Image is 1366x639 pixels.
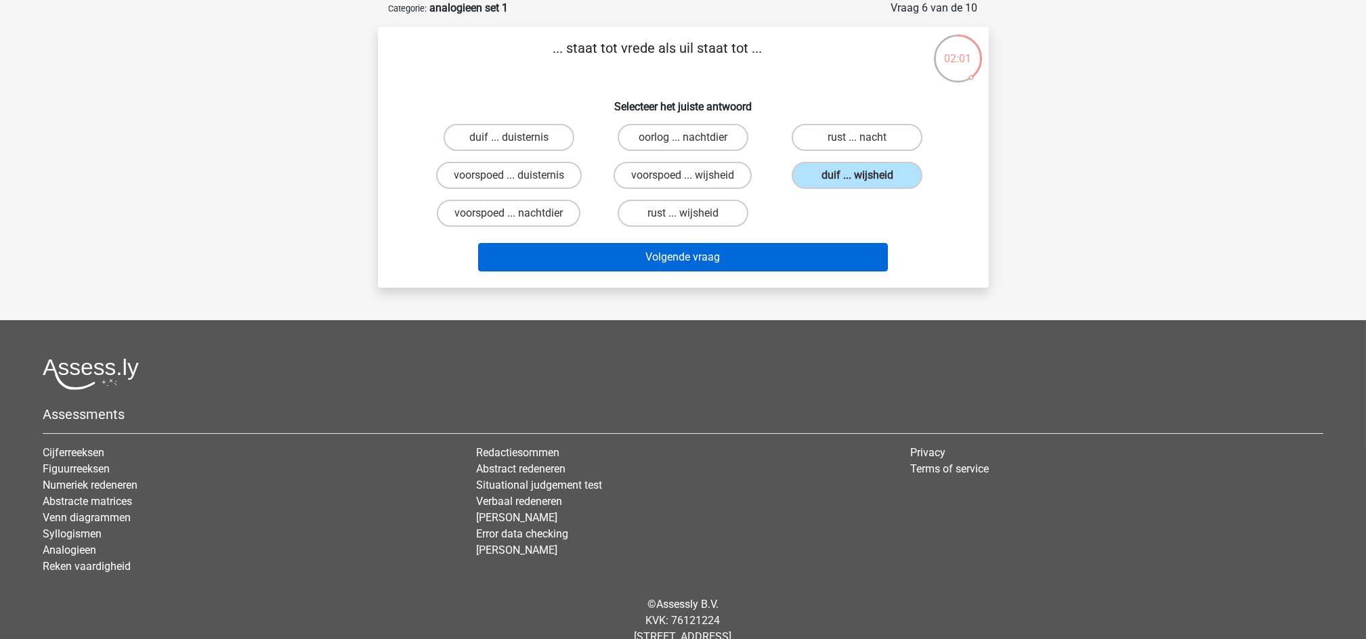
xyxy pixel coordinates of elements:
[614,162,752,189] label: voorspoed ... wijsheid
[389,3,427,14] small: Categorie:
[437,200,580,227] label: voorspoed ... nachtdier
[476,527,568,540] a: Error data checking
[444,124,574,151] label: duif ... duisternis
[476,462,565,475] a: Abstract redeneren
[43,544,96,556] a: Analogieen
[792,124,922,151] label: rust ... nacht
[400,89,967,113] h6: Selecteer het juiste antwoord
[43,446,104,459] a: Cijferreeksen
[933,33,983,67] div: 02:01
[476,479,602,491] a: Situational judgement test
[436,162,582,189] label: voorspoed ... duisternis
[43,495,132,508] a: Abstracte matrices
[618,200,748,227] label: rust ... wijsheid
[618,124,748,151] label: oorlog ... nachtdier
[910,462,989,475] a: Terms of service
[43,406,1323,422] h5: Assessments
[43,511,131,524] a: Venn diagrammen
[656,598,719,611] a: Assessly B.V.
[476,511,557,524] a: [PERSON_NAME]
[478,243,888,271] button: Volgende vraag
[43,479,137,491] a: Numeriek redeneren
[476,446,559,459] a: Redactiesommen
[792,162,922,189] label: duif ... wijsheid
[43,358,139,390] img: Assessly logo
[476,544,557,556] a: [PERSON_NAME]
[430,1,509,14] strong: analogieen set 1
[910,446,945,459] a: Privacy
[400,38,916,79] p: ... staat tot vrede als uil staat tot ...
[43,560,131,573] a: Reken vaardigheid
[43,462,110,475] a: Figuurreeksen
[476,495,562,508] a: Verbaal redeneren
[43,527,102,540] a: Syllogismen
